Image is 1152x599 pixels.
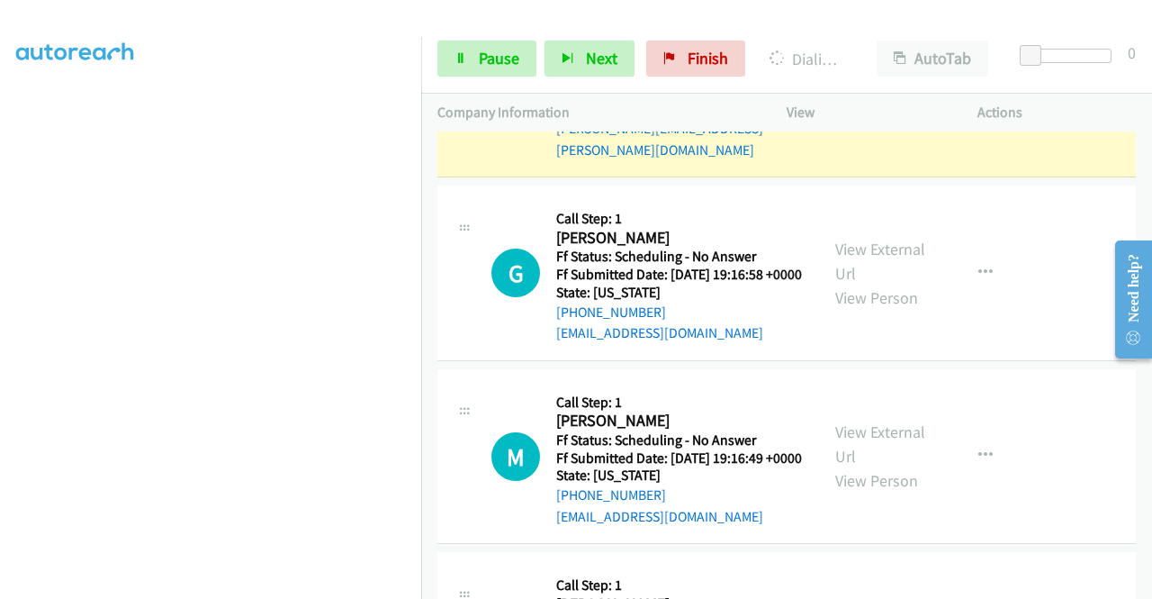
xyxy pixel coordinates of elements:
[1128,41,1136,65] div: 0
[556,411,802,431] h2: [PERSON_NAME]
[556,304,666,321] a: [PHONE_NUMBER]
[556,248,802,266] h5: Ff Status: Scheduling - No Answer
[835,239,925,284] a: View External Url
[556,467,802,485] h5: State: [US_STATE]
[556,284,802,302] h5: State: [US_STATE]
[556,394,802,412] h5: Call Step: 1
[556,324,763,341] a: [EMAIL_ADDRESS][DOMAIN_NAME]
[1029,49,1111,63] div: Delay between calls (in seconds)
[556,449,802,467] h5: Ff Submitted Date: [DATE] 19:16:49 +0000
[977,102,1136,123] p: Actions
[688,48,728,68] span: Finish
[556,508,763,525] a: [EMAIL_ADDRESS][DOMAIN_NAME]
[835,422,925,467] a: View External Url
[646,41,745,77] a: Finish
[769,47,844,71] p: Dialing [PERSON_NAME]
[556,120,763,159] a: [PERSON_NAME][EMAIL_ADDRESS][PERSON_NAME][DOMAIN_NAME]
[544,41,634,77] button: Next
[586,48,617,68] span: Next
[835,287,918,308] a: View Person
[491,249,540,297] h1: G
[787,102,945,123] p: View
[556,576,802,594] h5: Call Step: 1
[877,41,988,77] button: AutoTab
[556,431,802,449] h5: Ff Status: Scheduling - No Answer
[437,41,536,77] a: Pause
[556,228,802,249] h2: [PERSON_NAME]
[556,486,666,504] a: [PHONE_NUMBER]
[479,48,519,68] span: Pause
[1101,228,1152,371] iframe: Resource Center
[835,470,918,491] a: View Person
[491,432,540,481] h1: M
[437,102,754,123] p: Company Information
[491,249,540,297] div: The call is yet to be attempted
[491,432,540,481] div: The call is yet to be attempted
[556,210,802,228] h5: Call Step: 1
[556,266,802,284] h5: Ff Submitted Date: [DATE] 19:16:58 +0000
